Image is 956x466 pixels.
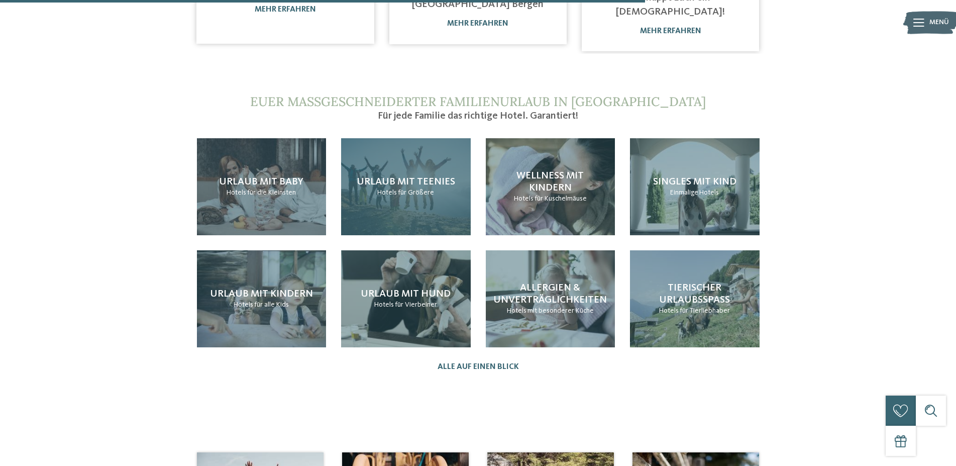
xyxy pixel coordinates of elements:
[486,250,615,347] a: Glutenfreies Hotel in Südtirol Allergien & Unverträglichkeiten Hotels mit besonderer Küche
[341,250,471,347] a: Glutenfreies Hotel in Südtirol Urlaub mit Hund Hotels für Vierbeiner
[197,138,327,235] a: Glutenfreies Hotel in Südtirol Urlaub mit Baby Hotels für die Kleinsten
[514,195,534,202] span: Hotels
[250,94,706,110] span: Euer maßgeschneiderter Familienurlaub in [GEOGRAPHIC_DATA]
[535,195,587,202] span: für Kuschelmäuse
[357,177,455,187] span: Urlaub mit Teenies
[699,189,719,196] span: Hotels
[507,307,526,314] span: Hotels
[486,138,615,235] a: Glutenfreies Hotel in Südtirol Wellness mit Kindern Hotels für Kuschelmäuse
[640,27,701,35] a: mehr erfahren
[398,189,434,196] span: für Größere
[374,301,394,308] span: Hotels
[361,289,451,299] span: Urlaub mit Hund
[653,177,736,187] span: Singles mit Kind
[516,171,584,193] span: Wellness mit Kindern
[680,307,730,314] span: für Tierliebhaber
[255,6,316,14] a: mehr erfahren
[219,177,303,187] span: Urlaub mit Baby
[447,20,508,28] a: mehr erfahren
[377,189,397,196] span: Hotels
[659,307,679,314] span: Hotels
[197,250,327,347] a: Glutenfreies Hotel in Südtirol Urlaub mit Kindern Hotels für alle Kids
[395,301,437,308] span: für Vierbeiner
[378,111,578,121] span: Für jede Familie das richtige Hotel. Garantiert!
[527,307,594,314] span: mit besonderer Küche
[234,301,253,308] span: Hotels
[341,138,471,235] a: Glutenfreies Hotel in Südtirol Urlaub mit Teenies Hotels für Größere
[210,289,313,299] span: Urlaub mit Kindern
[438,362,519,372] a: Alle auf einen Blick
[247,189,296,196] span: für die Kleinsten
[493,283,607,305] span: Allergien & Unverträglichkeiten
[670,189,698,196] span: Einmalige
[254,301,289,308] span: für alle Kids
[227,189,246,196] span: Hotels
[630,250,760,347] a: Glutenfreies Hotel in Südtirol Tierischer Urlaubsspaß Hotels für Tierliebhaber
[659,283,730,305] span: Tierischer Urlaubsspaß
[630,138,760,235] a: Glutenfreies Hotel in Südtirol Singles mit Kind Einmalige Hotels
